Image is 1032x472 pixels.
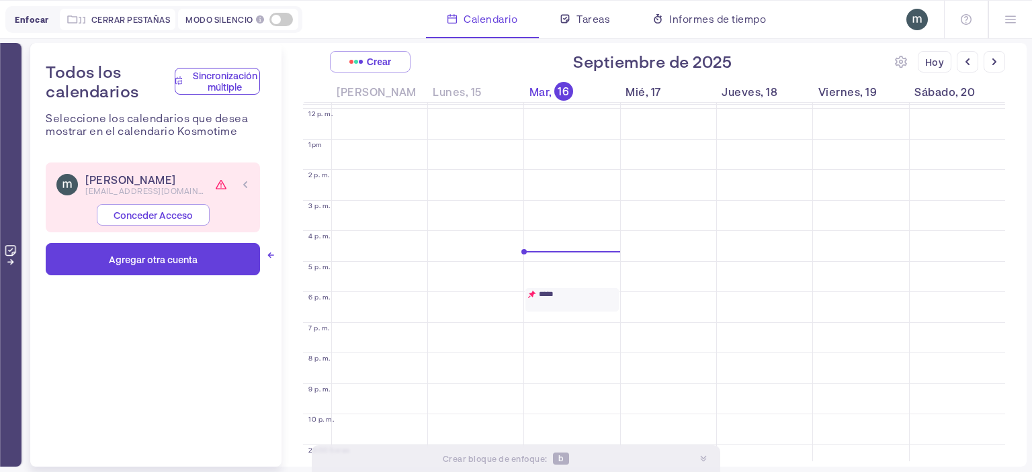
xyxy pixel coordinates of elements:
[722,85,777,98] font: Jueves, 18
[175,68,260,95] button: Sincronización múltiple
[308,324,330,332] font: 7 p. m.
[308,109,333,117] font: 12 p. m.
[529,85,552,98] font: Mar,
[308,293,331,301] font: 6 p. m.
[818,85,877,98] font: Viernes, 19
[46,111,248,137] font: Seleccione los calendarios que desea mostrar en el calendario Kosmotime
[626,85,661,98] font: Mié, 17
[308,232,331,240] font: 4 p. m.
[914,85,975,98] font: Sábado, 20
[308,354,331,362] font: 8 p. m.
[426,1,539,38] a: Calendario
[573,52,732,71] font: Septiembre de 2025
[308,385,331,393] font: 9 p. m.
[185,15,253,24] font: Modo silencio
[576,13,610,25] font: Tareas
[85,186,230,195] font: [EMAIL_ADDRESS][DOMAIN_NAME]
[464,13,517,25] font: Calendario
[114,209,193,221] font: Conceder acceso
[109,254,198,265] font: Agregar otra cuenta
[558,85,569,97] font: 16
[308,201,331,209] font: 3 p. m.
[925,56,945,68] font: Hoy
[539,1,632,38] a: Tareas
[906,9,928,30] img: ACg8ocLhBK34fa24-eW7z2WvAyfqhyqsSnh999A7pCpiLw1KXpxl=s96-c
[330,51,411,73] button: Crear
[308,446,350,454] font: 23:00 horas
[558,453,564,463] font: b
[433,85,482,98] font: Lunes, 15
[308,263,331,271] font: 5 p. m.
[308,171,330,179] font: 2 p. m.
[85,173,176,186] span: Malena Arregui
[46,243,260,275] button: Agregar otra cuenta
[46,62,139,101] font: Todos los calendarios
[367,56,392,67] font: Crear
[91,15,171,24] font: Cerrar pestañas
[85,173,176,186] font: [PERSON_NAME]
[56,174,78,195] img: ACg8ocLhBK34fa24-eW7z2WvAyfqhyqsSnh999A7pCpiLw1KXpxl=s96-c
[632,1,787,38] a: Informes de tiempo
[545,454,548,463] font: :
[85,186,208,196] span: malenaarregui7@gmail.com
[308,140,322,148] font: 1pm
[337,85,444,98] font: [PERSON_NAME], 14
[308,415,334,423] font: 10 p. m.
[443,454,546,463] font: Crear bloque de enfoque
[97,204,210,226] button: Conceder acceso
[193,70,257,93] font: Sincronización múltiple
[669,13,766,25] font: Informes de tiempo
[15,15,49,24] font: Enfocar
